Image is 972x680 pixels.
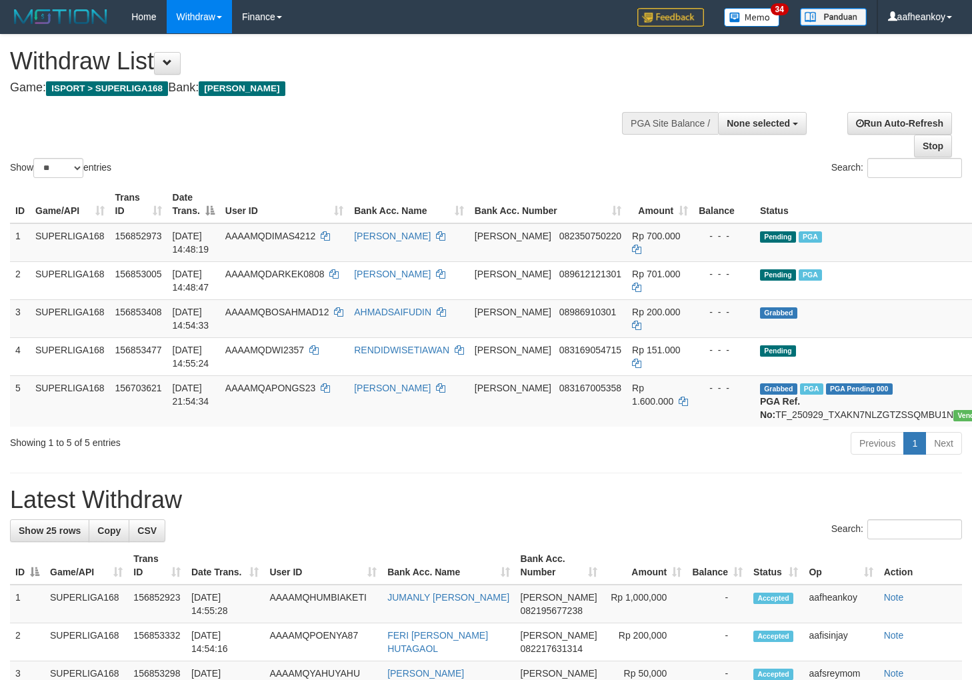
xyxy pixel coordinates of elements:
[760,396,800,420] b: PGA Ref. No:
[475,307,551,317] span: [PERSON_NAME]
[637,8,704,27] img: Feedback.jpg
[128,585,186,623] td: 156852923
[173,231,209,255] span: [DATE] 14:48:19
[10,375,30,427] td: 5
[10,185,30,223] th: ID
[10,7,111,27] img: MOTION_logo.png
[19,525,81,536] span: Show 25 rows
[225,231,315,241] span: AAAAMQDIMAS4212
[687,547,748,585] th: Balance: activate to sort column ascending
[173,269,209,293] span: [DATE] 14:48:47
[521,643,583,654] span: Copy 082217631314 to clipboard
[559,383,621,393] span: Copy 083167005358 to clipboard
[349,185,469,223] th: Bank Acc. Name: activate to sort column ascending
[10,158,111,178] label: Show entries
[760,307,797,319] span: Grabbed
[45,547,128,585] th: Game/API: activate to sort column ascending
[753,593,793,604] span: Accepted
[803,547,878,585] th: Op: activate to sort column ascending
[46,81,168,96] span: ISPORT > SUPERLIGA168
[687,585,748,623] td: -
[173,307,209,331] span: [DATE] 14:54:33
[627,185,693,223] th: Amount: activate to sort column ascending
[521,630,597,641] span: [PERSON_NAME]
[521,592,597,603] span: [PERSON_NAME]
[867,519,962,539] input: Search:
[10,261,30,299] td: 2
[137,525,157,536] span: CSV
[603,623,687,661] td: Rp 200,000
[220,185,349,223] th: User ID: activate to sort column ascending
[699,229,749,243] div: - - -
[10,299,30,337] td: 3
[387,668,464,679] a: [PERSON_NAME]
[10,519,89,542] a: Show 25 rows
[30,337,110,375] td: SUPERLIGA168
[354,269,431,279] a: [PERSON_NAME]
[173,345,209,369] span: [DATE] 14:55:24
[475,231,551,241] span: [PERSON_NAME]
[760,269,796,281] span: Pending
[803,585,878,623] td: aafheankoy
[10,547,45,585] th: ID: activate to sort column descending
[45,623,128,661] td: SUPERLIGA168
[559,231,621,241] span: Copy 082350750220 to clipboard
[30,261,110,299] td: SUPERLIGA168
[10,431,395,449] div: Showing 1 to 5 of 5 entries
[803,623,878,661] td: aafisinjay
[173,383,209,407] span: [DATE] 21:54:34
[186,585,264,623] td: [DATE] 14:55:28
[748,547,803,585] th: Status: activate to sort column ascending
[115,231,162,241] span: 156852973
[354,231,431,241] a: [PERSON_NAME]
[97,525,121,536] span: Copy
[30,223,110,262] td: SUPERLIGA168
[771,3,789,15] span: 34
[693,185,755,223] th: Balance
[30,299,110,337] td: SUPERLIGA168
[10,81,635,95] h4: Game: Bank:
[515,547,603,585] th: Bank Acc. Number: activate to sort column ascending
[632,269,680,279] span: Rp 701.000
[225,269,325,279] span: AAAAMQDARKEK0808
[225,383,315,393] span: AAAAMQAPONGS23
[10,223,30,262] td: 1
[632,345,680,355] span: Rp 151.000
[10,48,635,75] h1: Withdraw List
[799,269,822,281] span: Marked by aafheankoy
[354,383,431,393] a: [PERSON_NAME]
[33,158,83,178] select: Showentries
[800,8,867,26] img: panduan.png
[884,592,904,603] a: Note
[521,605,583,616] span: Copy 082195677238 to clipboard
[831,519,962,539] label: Search:
[903,432,926,455] a: 1
[225,345,304,355] span: AAAAMQDWI2357
[469,185,627,223] th: Bank Acc. Number: activate to sort column ascending
[110,185,167,223] th: Trans ID: activate to sort column ascending
[225,307,329,317] span: AAAAMQBOSAHMAD12
[884,630,904,641] a: Note
[199,81,285,96] span: [PERSON_NAME]
[699,343,749,357] div: - - -
[879,547,962,585] th: Action
[387,592,509,603] a: JUMANLY [PERSON_NAME]
[521,668,597,679] span: [PERSON_NAME]
[186,547,264,585] th: Date Trans.: activate to sort column ascending
[354,307,431,317] a: AHMADSAIFUDIN
[115,345,162,355] span: 156853477
[851,432,904,455] a: Previous
[760,345,796,357] span: Pending
[847,112,952,135] a: Run Auto-Refresh
[382,547,515,585] th: Bank Acc. Name: activate to sort column ascending
[115,307,162,317] span: 156853408
[867,158,962,178] input: Search:
[354,345,449,355] a: RENDIDWISETIAWAN
[559,307,617,317] span: Copy 08986910301 to clipboard
[925,432,962,455] a: Next
[559,269,621,279] span: Copy 089612121301 to clipboard
[884,668,904,679] a: Note
[10,487,962,513] h1: Latest Withdraw
[603,585,687,623] td: Rp 1,000,000
[632,383,673,407] span: Rp 1.600.000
